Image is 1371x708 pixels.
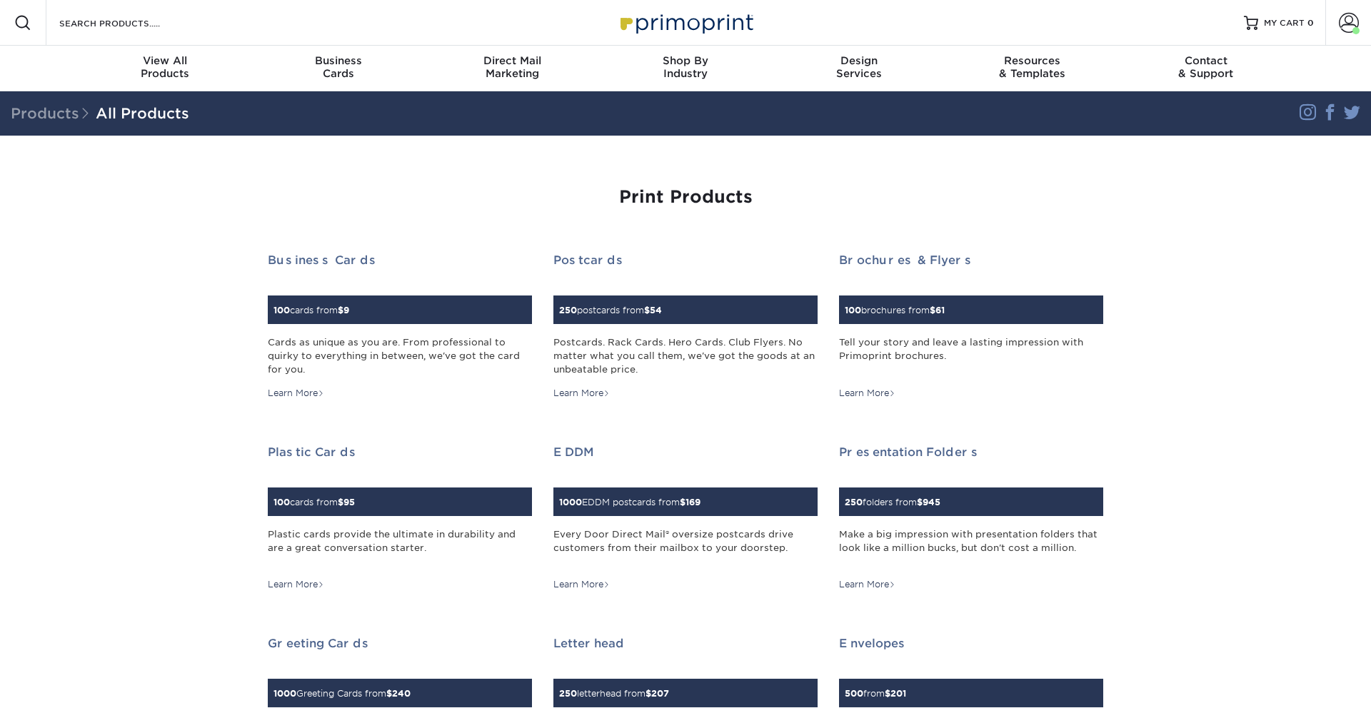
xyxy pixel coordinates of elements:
small: Greeting Cards from [273,688,411,699]
div: & Templates [945,54,1119,80]
a: BusinessCards [252,46,426,91]
span: Shop By [599,54,773,67]
small: cards from [273,497,355,507]
small: EDDM postcards from [559,497,700,507]
span: 1000 [273,688,296,699]
span: 945 [923,497,940,507]
span: 100 [845,305,861,315]
span: $ [386,688,392,699]
h2: Letterhead [553,637,818,650]
img: Letterhead [553,671,554,672]
span: Contact [1119,54,1292,67]
small: postcards from [559,305,662,315]
small: cards from [273,305,349,315]
h2: Greeting Cards [268,637,532,650]
img: Envelopes [839,671,840,672]
span: Direct Mail [426,54,599,67]
span: Business [252,54,426,67]
img: EDDM [553,479,554,480]
h2: Envelopes [839,637,1103,650]
span: 250 [559,305,577,315]
span: 95 [343,497,355,507]
span: 54 [650,305,662,315]
div: Services [772,54,945,80]
div: & Support [1119,54,1292,80]
span: Resources [945,54,1119,67]
a: Plastic Cards 100cards from$95 Plastic cards provide the ultimate in durability and are a great c... [268,445,532,592]
div: Postcards. Rack Cards. Hero Cards. Club Flyers. No matter what you call them, we've got the goods... [553,335,818,377]
div: Make a big impression with presentation folders that look like a million bucks, but don't cost a ... [839,527,1103,569]
span: View All [79,54,252,67]
span: 500 [845,688,863,699]
input: SEARCH PRODUCTS..... [58,14,197,31]
span: 201 [890,688,906,699]
span: MY CART [1264,17,1305,29]
span: 0 [1307,18,1314,28]
div: Learn More [553,578,610,591]
span: 250 [845,497,863,507]
img: Postcards [553,287,554,288]
div: Learn More [839,578,895,591]
small: folders from [845,497,940,507]
div: Industry [599,54,773,80]
a: View AllProducts [79,46,252,91]
span: Design [772,54,945,67]
div: Products [79,54,252,80]
div: Every Door Direct Mail® oversize postcards drive customers from their mailbox to your doorstep. [553,527,818,569]
span: 61 [935,305,945,315]
img: Brochures & Flyers [839,287,840,288]
span: 100 [273,497,290,507]
div: Cards as unique as you are. From professional to quirky to everything in between, we've got the c... [268,335,532,377]
div: Plastic cards provide the ultimate in durability and are a great conversation starter. [268,527,532,569]
span: $ [338,497,343,507]
a: Brochures & Flyers 100brochures from$61 Tell your story and leave a lasting impression with Primo... [839,253,1103,400]
a: All Products [96,105,189,122]
h2: Plastic Cards [268,445,532,459]
img: Primoprint [614,7,757,38]
span: $ [646,688,651,699]
span: Products [11,105,96,122]
a: Business Cards 100cards from$9 Cards as unique as you are. From professional to quirky to everyth... [268,253,532,400]
span: $ [930,305,935,315]
span: $ [680,497,685,507]
div: Learn More [268,578,324,591]
a: Shop ByIndustry [599,46,773,91]
span: $ [885,688,890,699]
small: from [845,688,906,699]
a: Presentation Folders 250folders from$945 Make a big impression with presentation folders that loo... [839,445,1103,592]
span: $ [338,305,343,315]
a: Resources& Templates [945,46,1119,91]
span: 250 [559,688,577,699]
div: Learn More [268,387,324,400]
div: Tell your story and leave a lasting impression with Primoprint brochures. [839,335,1103,377]
h2: Presentation Folders [839,445,1103,459]
h2: EDDM [553,445,818,459]
span: 207 [651,688,669,699]
span: 240 [392,688,411,699]
h2: Brochures & Flyers [839,253,1103,267]
h2: Postcards [553,253,818,267]
div: Learn More [553,387,610,400]
a: Postcards 250postcards from$54 Postcards. Rack Cards. Hero Cards. Club Flyers. No matter what you... [553,253,818,400]
div: Marketing [426,54,599,80]
div: Learn More [839,387,895,400]
a: EDDM 1000EDDM postcards from$169 Every Door Direct Mail® oversize postcards drive customers from ... [553,445,818,592]
div: Cards [252,54,426,80]
span: 100 [273,305,290,315]
span: 9 [343,305,349,315]
span: $ [917,497,923,507]
a: Direct MailMarketing [426,46,599,91]
a: DesignServices [772,46,945,91]
span: $ [644,305,650,315]
a: Contact& Support [1119,46,1292,91]
span: 169 [685,497,700,507]
h1: Print Products [268,187,1103,208]
h2: Business Cards [268,253,532,267]
small: brochures from [845,305,945,315]
span: 1000 [559,497,582,507]
small: letterhead from [559,688,669,699]
img: Presentation Folders [839,479,840,480]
